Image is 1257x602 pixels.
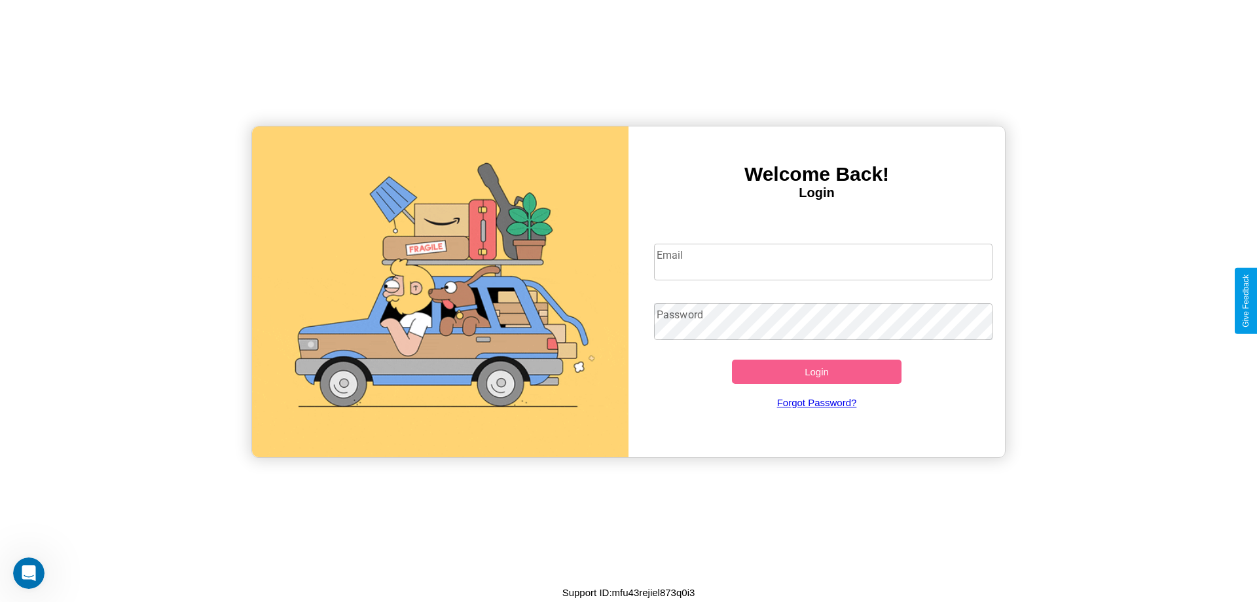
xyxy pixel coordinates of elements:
[562,584,695,601] p: Support ID: mfu43rejiel873q0i3
[13,557,45,589] iframe: Intercom live chat
[628,163,1005,185] h3: Welcome Back!
[1241,274,1250,328] div: Give Feedback
[732,360,902,384] button: Login
[647,384,987,421] a: Forgot Password?
[628,185,1005,200] h4: Login
[252,126,628,457] img: gif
